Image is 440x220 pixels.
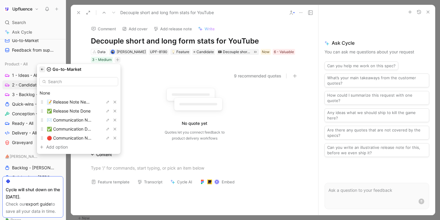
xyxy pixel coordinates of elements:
span: 🔴 Communication Not Needed [47,135,109,140]
input: Search [39,77,118,86]
div: 🔴 Communication Not Needed [37,134,121,143]
span: ✉️ Communication Needed [47,117,100,122]
div: Add option [46,143,91,151]
div: 📝 Release Note Needed [37,98,121,107]
div: ✅ Release Note Done [37,107,121,116]
div: None [40,89,118,97]
div: ✉️ Communication Needed [37,116,121,125]
span: 📝 Release Note Needed [47,99,96,104]
span: ✅ Communication Done [47,126,95,131]
div: Go-to-Market [37,66,121,72]
div: ✅ Communication Done [37,125,121,134]
span: ✅ Release Note Done [47,108,91,113]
